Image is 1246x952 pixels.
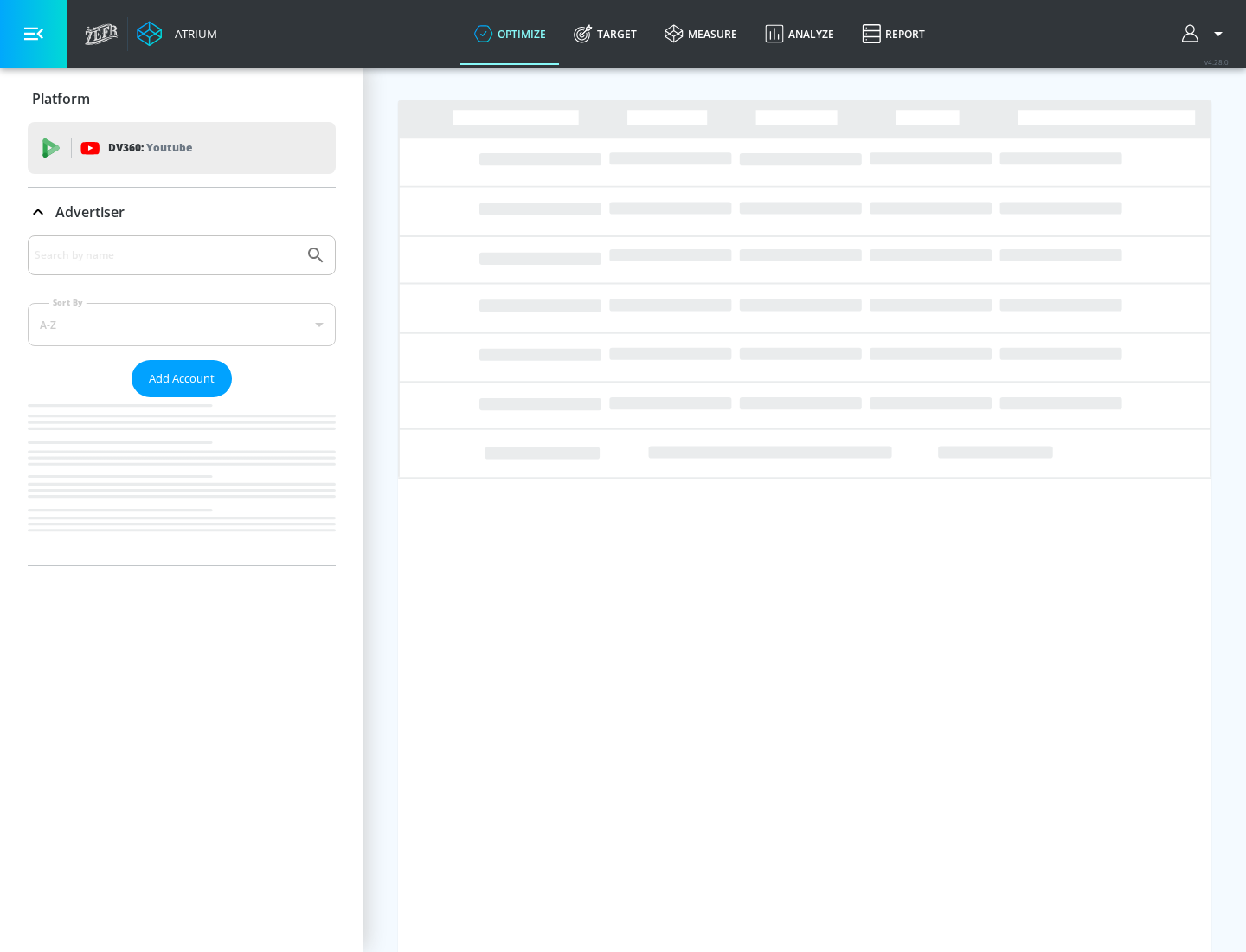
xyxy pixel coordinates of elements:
div: Advertiser [28,188,336,236]
button: Add Account [132,360,232,397]
p: Youtube [146,138,192,157]
p: Advertiser [55,203,125,222]
a: optimize [460,3,560,65]
a: Report [848,3,939,65]
p: Platform [32,89,90,108]
a: Analyze [751,3,848,65]
label: Sort By [49,297,87,308]
div: DV360: Youtube [28,122,336,174]
a: Target [560,3,651,65]
span: v 4.28.0 [1204,57,1229,67]
nav: list of Advertiser [28,397,336,565]
div: A-Z [28,303,336,346]
p: DV360: [108,138,192,158]
div: Advertiser [28,235,336,565]
div: Atrium [168,26,217,42]
input: Search by name [35,244,297,267]
a: Atrium [137,21,217,47]
a: measure [651,3,751,65]
span: Add Account [149,369,215,389]
div: Platform [28,74,336,123]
